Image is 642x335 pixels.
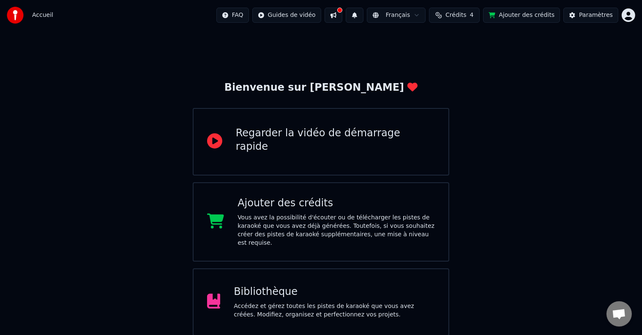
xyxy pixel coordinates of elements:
[483,8,560,23] button: Ajouter des crédits
[224,81,418,95] div: Bienvenue sur [PERSON_NAME]
[7,7,24,24] img: youka
[238,213,435,247] div: Vous avez la possibilité d'écouter ou de télécharger les pistes de karaoké que vous avez déjà gén...
[234,285,435,299] div: Bibliothèque
[579,11,613,19] div: Paramètres
[32,11,53,19] span: Accueil
[470,11,474,19] span: 4
[429,8,480,23] button: Crédits4
[252,8,321,23] button: Guides de vidéo
[236,127,435,154] div: Regarder la vidéo de démarrage rapide
[606,301,632,327] div: Ouvrir le chat
[234,302,435,319] div: Accédez et gérez toutes les pistes de karaoké que vous avez créées. Modifiez, organisez et perfec...
[563,8,618,23] button: Paramètres
[32,11,53,19] nav: breadcrumb
[238,197,435,210] div: Ajouter des crédits
[216,8,249,23] button: FAQ
[445,11,466,19] span: Crédits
